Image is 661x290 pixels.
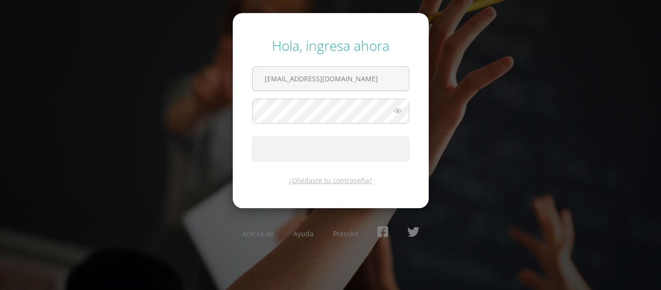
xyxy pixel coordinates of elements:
button: Ingresar [252,137,409,161]
a: Presskit [333,229,358,238]
a: Ayuda [293,229,314,238]
a: ¿Olvidaste tu contraseña? [289,176,372,185]
input: Correo electrónico o usuario [253,67,409,91]
a: Acerca de [242,229,274,238]
div: Hola, ingresa ahora [252,36,409,55]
